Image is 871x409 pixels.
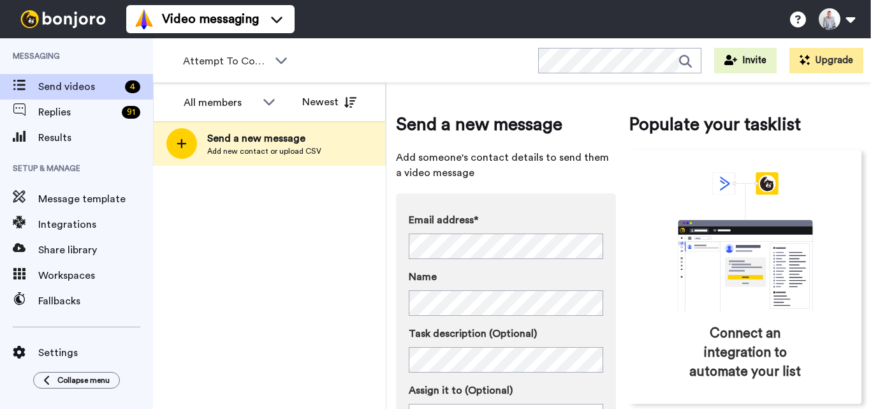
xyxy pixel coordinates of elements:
[38,217,153,232] span: Integrations
[38,294,153,309] span: Fallbacks
[38,268,153,283] span: Workspaces
[15,10,111,28] img: bj-logo-header-white.svg
[183,54,268,69] span: Attempt To Contact 3
[122,106,140,119] div: 91
[293,89,366,115] button: Newest
[57,375,110,385] span: Collapse menu
[629,112,861,137] span: Populate your tasklist
[162,10,259,28] span: Video messaging
[396,112,616,137] span: Send a new message
[38,242,153,258] span: Share library
[38,130,153,145] span: Results
[134,9,154,29] img: vm-color.svg
[789,48,863,73] button: Upgrade
[650,172,841,311] div: animation
[125,80,140,93] div: 4
[38,105,117,120] span: Replies
[409,269,437,285] span: Name
[207,146,321,156] span: Add new contact or upload CSV
[38,79,120,94] span: Send videos
[207,131,321,146] span: Send a new message
[409,383,603,398] label: Assign it to (Optional)
[33,372,120,389] button: Collapse menu
[396,150,616,181] span: Add someone's contact details to send them a video message
[714,48,777,73] button: Invite
[683,324,807,382] span: Connect an integration to automate your list
[38,345,153,361] span: Settings
[38,191,153,207] span: Message template
[409,326,603,341] label: Task description (Optional)
[409,212,603,228] label: Email address*
[184,95,256,110] div: All members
